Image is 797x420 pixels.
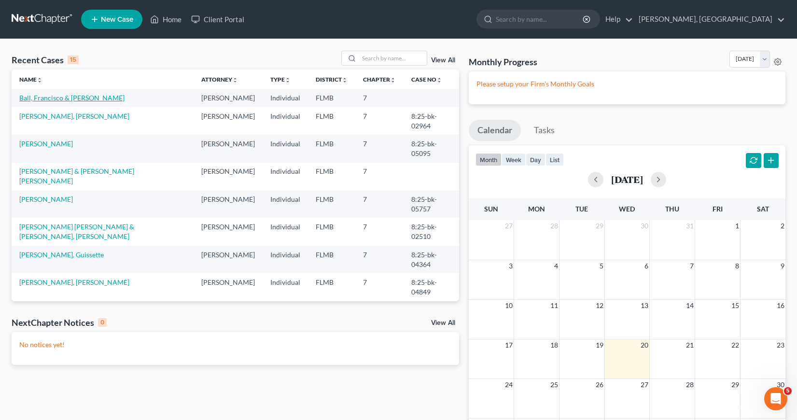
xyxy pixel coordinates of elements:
[496,10,584,28] input: Search by name...
[640,379,649,391] span: 27
[194,218,263,245] td: [PERSON_NAME]
[730,300,740,311] span: 15
[595,220,604,232] span: 29
[685,339,695,351] span: 21
[484,205,498,213] span: Sun
[19,251,104,259] a: [PERSON_NAME], Guissette
[640,300,649,311] span: 13
[355,301,404,329] td: 13
[776,379,785,391] span: 30
[355,107,404,135] td: 7
[713,205,723,213] span: Fri
[355,163,404,190] td: 7
[689,260,695,272] span: 7
[194,163,263,190] td: [PERSON_NAME]
[194,107,263,135] td: [PERSON_NAME]
[595,300,604,311] span: 12
[640,339,649,351] span: 20
[263,89,308,107] td: Individual
[263,246,308,273] td: Individual
[776,300,785,311] span: 16
[12,54,79,66] div: Recent Cases
[19,223,134,240] a: [PERSON_NAME] [PERSON_NAME] & [PERSON_NAME], [PERSON_NAME]
[730,339,740,351] span: 22
[508,260,514,272] span: 3
[316,76,348,83] a: Districtunfold_more
[308,163,355,190] td: FLMB
[504,300,514,311] span: 10
[634,11,785,28] a: [PERSON_NAME], [GEOGRAPHIC_DATA]
[263,273,308,301] td: Individual
[263,218,308,245] td: Individual
[504,339,514,351] span: 17
[194,190,263,218] td: [PERSON_NAME]
[476,79,778,89] p: Please setup your Firm's Monthly Goals
[12,317,107,328] div: NextChapter Notices
[342,77,348,83] i: unfold_more
[263,107,308,135] td: Individual
[575,205,588,213] span: Tue
[37,77,42,83] i: unfold_more
[285,77,291,83] i: unfold_more
[549,300,559,311] span: 11
[308,301,355,329] td: FLMB
[764,387,787,410] iframe: Intercom live chat
[526,153,545,166] button: day
[549,220,559,232] span: 28
[355,135,404,162] td: 7
[194,89,263,107] td: [PERSON_NAME]
[270,76,291,83] a: Typeunfold_more
[232,77,238,83] i: unfold_more
[308,246,355,273] td: FLMB
[601,11,633,28] a: Help
[431,57,455,64] a: View All
[619,205,635,213] span: Wed
[757,205,769,213] span: Sat
[355,190,404,218] td: 7
[355,246,404,273] td: 7
[595,379,604,391] span: 26
[355,218,404,245] td: 7
[145,11,186,28] a: Home
[308,89,355,107] td: FLMB
[19,278,129,286] a: [PERSON_NAME], [PERSON_NAME]
[436,77,442,83] i: unfold_more
[186,11,249,28] a: Client Portal
[263,135,308,162] td: Individual
[68,56,79,64] div: 15
[194,301,263,329] td: [PERSON_NAME]
[404,301,459,329] td: 8:24-bk-06783
[404,107,459,135] td: 8:25-bk-02964
[19,140,73,148] a: [PERSON_NAME]
[685,220,695,232] span: 31
[611,174,643,184] h2: [DATE]
[308,273,355,301] td: FLMB
[19,340,451,350] p: No notices yet!
[685,300,695,311] span: 14
[404,135,459,162] td: 8:25-bk-05095
[263,190,308,218] td: Individual
[780,260,785,272] span: 9
[19,94,125,102] a: Ball, Francisco & [PERSON_NAME]
[404,190,459,218] td: 8:25-bk-05757
[734,260,740,272] span: 8
[263,301,308,329] td: Individual
[528,205,545,213] span: Mon
[194,135,263,162] td: [PERSON_NAME]
[469,56,537,68] h3: Monthly Progress
[194,246,263,273] td: [PERSON_NAME]
[404,273,459,301] td: 8:25-bk-04849
[308,218,355,245] td: FLMB
[776,339,785,351] span: 23
[355,89,404,107] td: 7
[595,339,604,351] span: 19
[263,163,308,190] td: Individual
[101,16,133,23] span: New Case
[194,273,263,301] td: [PERSON_NAME]
[475,153,502,166] button: month
[19,76,42,83] a: Nameunfold_more
[685,379,695,391] span: 28
[411,76,442,83] a: Case Nounfold_more
[599,260,604,272] span: 5
[643,260,649,272] span: 6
